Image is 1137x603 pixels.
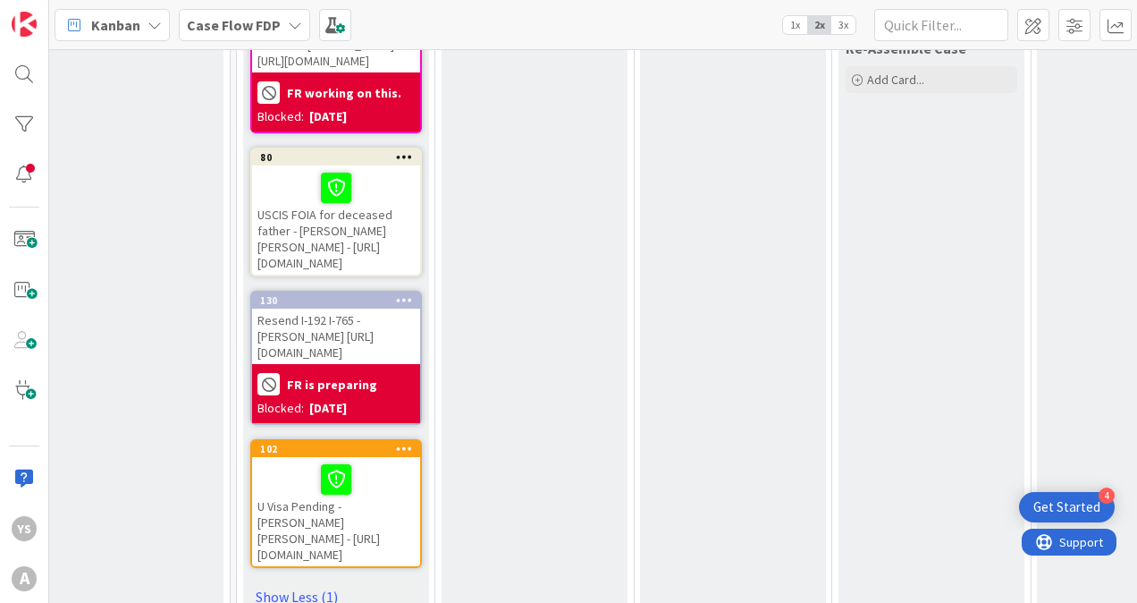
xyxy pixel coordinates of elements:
[309,399,347,418] div: [DATE]
[783,16,807,34] span: 1x
[12,12,37,37] img: Visit kanbanzone.com
[187,16,281,34] b: Case Flow FDP
[260,443,420,455] div: 102
[1099,488,1115,504] div: 4
[874,9,1008,41] input: Quick Filter...
[12,566,37,591] div: A
[831,16,855,34] span: 3x
[252,293,420,309] div: 130
[12,516,37,541] div: YS
[260,294,420,307] div: 130
[257,399,304,418] div: Blocked:
[252,441,420,566] div: 102U Visa Pending - [PERSON_NAME] [PERSON_NAME] - [URL][DOMAIN_NAME]
[252,33,420,72] div: EOIR 42B [PERSON_NAME] [URL][DOMAIN_NAME]
[257,107,304,126] div: Blocked:
[287,378,377,391] b: FR is preparing
[38,3,81,24] span: Support
[252,149,420,275] div: 80USCIS FOIA for deceased father - [PERSON_NAME] [PERSON_NAME] - [URL][DOMAIN_NAME]
[807,16,831,34] span: 2x
[309,107,347,126] div: [DATE]
[252,309,420,364] div: Resend I-192 I-765 - [PERSON_NAME] [URL][DOMAIN_NAME]
[867,72,924,88] span: Add Card...
[252,166,420,275] div: USCIS FOIA for deceased father - [PERSON_NAME] [PERSON_NAME] - [URL][DOMAIN_NAME]
[252,149,420,166] div: 80
[260,151,420,164] div: 80
[1033,498,1100,516] div: Get Started
[287,87,401,99] b: FR working on this.
[1019,492,1115,522] div: Open Get Started checklist, remaining modules: 4
[252,457,420,566] div: U Visa Pending - [PERSON_NAME] [PERSON_NAME] - [URL][DOMAIN_NAME]
[252,293,420,364] div: 130Resend I-192 I-765 - [PERSON_NAME] [URL][DOMAIN_NAME]
[252,441,420,457] div: 102
[91,14,140,36] span: Kanban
